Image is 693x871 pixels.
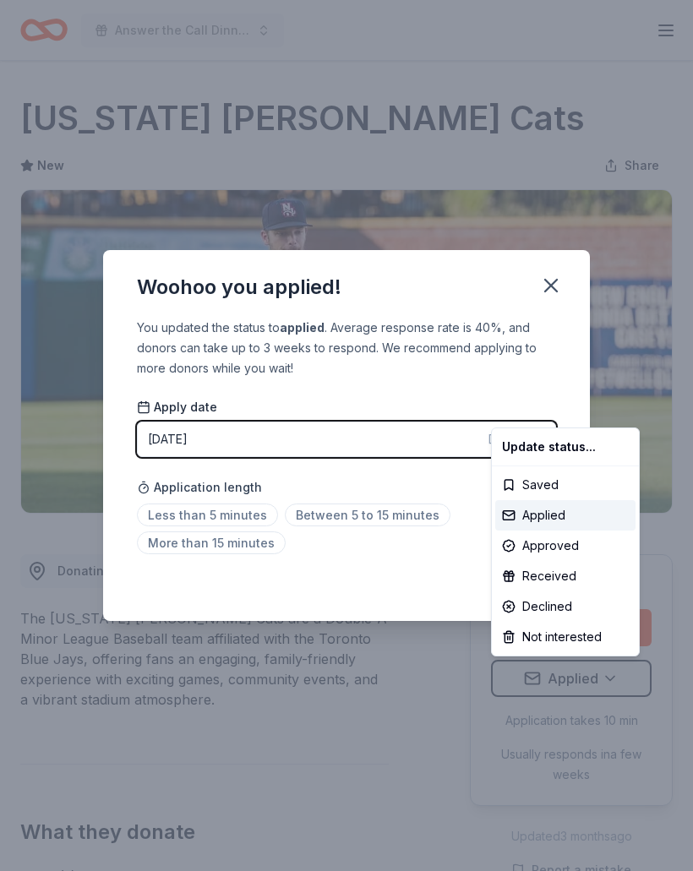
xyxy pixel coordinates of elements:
[495,531,636,561] div: Approved
[495,432,636,462] div: Update status...
[495,500,636,531] div: Applied
[495,470,636,500] div: Saved
[495,561,636,591] div: Received
[495,591,636,622] div: Declined
[115,20,250,41] span: Answer the Call Dinner and Auction
[495,622,636,652] div: Not interested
